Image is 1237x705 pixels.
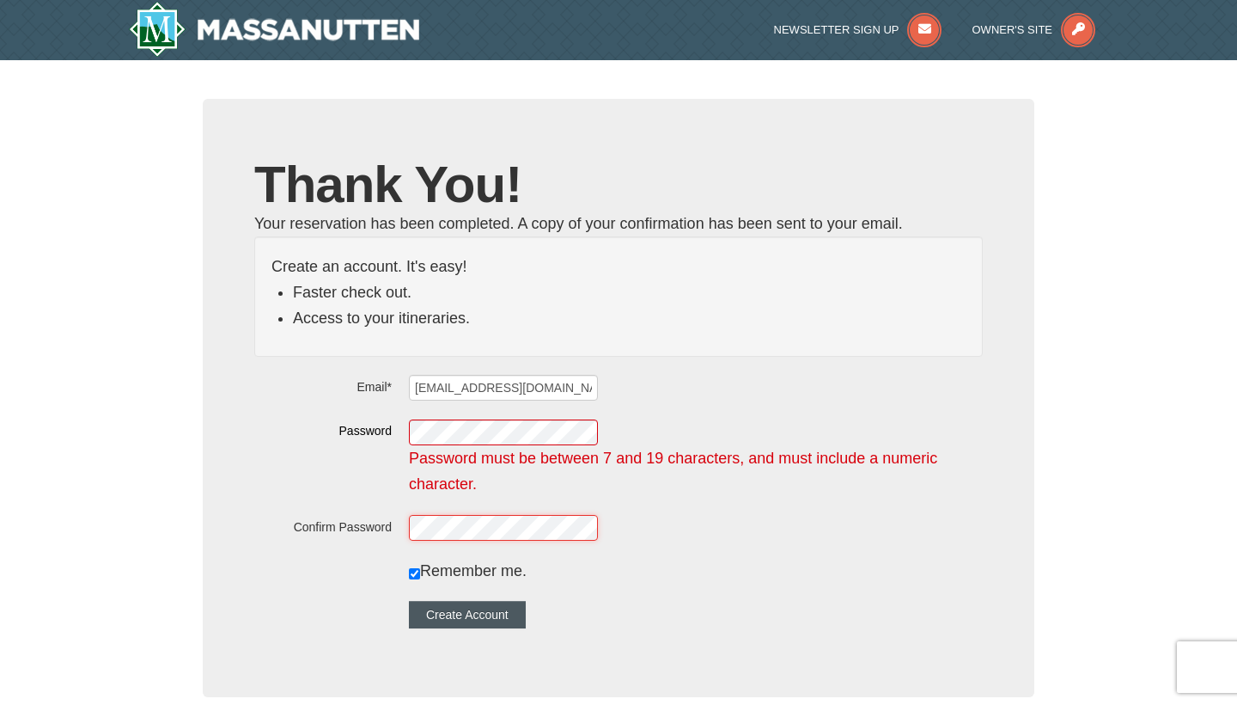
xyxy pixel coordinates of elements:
[293,305,966,331] li: Access to your itineraries.
[409,375,598,401] input: Email*
[972,23,1053,36] span: Owner's Site
[972,23,1096,36] a: Owner's Site
[409,450,937,493] span: Password must be between 7 and 19 characters, and must include a numeric character.
[774,23,942,36] a: Newsletter Sign Up
[254,211,983,236] div: Your reservation has been completed. A copy of your confirmation has been sent to your email.
[254,514,392,536] label: Confirm Password
[254,159,983,211] h1: Thank You!
[409,601,526,628] button: Create Account
[254,374,392,395] label: Email*
[254,236,983,357] div: Create an account. It's easy!
[409,558,983,584] div: Remember me.
[293,279,966,305] li: Faster check out.
[774,23,899,36] span: Newsletter Sign Up
[129,2,419,57] img: Massanutten Resort Logo
[129,2,419,57] a: Massanutten Resort
[254,418,392,439] label: Password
